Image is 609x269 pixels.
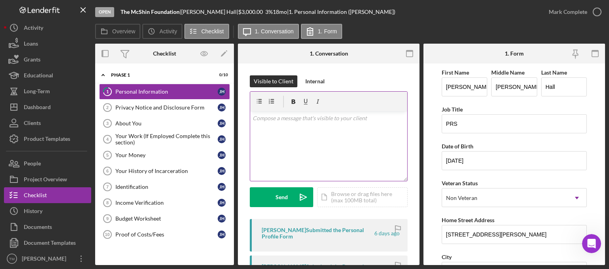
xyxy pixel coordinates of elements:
[106,153,109,158] tspan: 5
[287,9,395,15] div: | 1. Personal Information ([PERSON_NAME])
[24,219,52,237] div: Documents
[24,83,50,101] div: Long-Term
[106,137,109,142] tspan: 4
[255,28,294,35] label: 1. Conversation
[9,257,15,261] text: TM
[99,195,230,211] a: 8Income VerificationJH
[115,88,218,95] div: Personal Information
[99,163,230,179] a: 6Your History of IncarcerationJH
[99,147,230,163] a: 5Your MoneyJH
[4,67,91,83] button: Educational
[115,120,218,127] div: About You
[4,99,91,115] button: Dashboard
[4,115,91,131] button: Clients
[115,200,218,206] div: Income Verification
[273,9,287,15] div: 18 mo
[265,9,273,15] div: 3 %
[99,227,230,242] a: 10Proof of Costs/FeesJH
[106,184,109,189] tspan: 7
[24,171,67,189] div: Project Overview
[24,52,40,69] div: Grants
[115,133,218,146] div: Your Work (If Employed Complete this section)
[4,187,91,203] button: Checklist
[20,251,71,269] div: [PERSON_NAME]
[105,232,109,237] tspan: 10
[505,50,524,57] div: 1. Form
[115,104,218,111] div: Privacy Notice and Disclosure Form
[106,169,109,173] tspan: 6
[218,183,226,191] div: J H
[4,131,91,147] button: Product Templates
[99,211,230,227] a: 9Budget WorksheetJH
[374,230,400,236] time: 2025-08-14 15:49
[24,115,41,133] div: Clients
[310,50,348,57] div: 1. Conversation
[442,69,469,76] label: First Name
[4,83,91,99] a: Long-Term
[318,28,337,35] label: 1. Form
[99,131,230,147] a: 4Your Work (If Employed Complete this section)JH
[115,152,218,158] div: Your Money
[218,167,226,175] div: J H
[214,73,228,77] div: 0 / 10
[99,115,230,131] a: 3About YouJH
[218,151,226,159] div: J H
[4,156,91,171] button: People
[218,231,226,238] div: J H
[4,219,91,235] button: Documents
[99,100,230,115] a: 2Privacy Notice and Disclosure FormJH
[121,8,180,15] b: The McShin Foundation
[541,69,567,76] label: Last Name
[4,171,91,187] button: Project Overview
[24,235,76,253] div: Document Templates
[541,4,605,20] button: Mark Complete
[301,24,342,39] button: 1. Form
[159,28,177,35] label: Activity
[442,106,463,113] label: Job Title
[106,121,109,126] tspan: 3
[121,9,181,15] div: |
[99,179,230,195] a: 7IdentificationJH
[106,89,109,94] tspan: 1
[24,156,41,173] div: People
[4,203,91,219] button: History
[254,75,293,87] div: Visible to Client
[4,235,91,251] button: Document Templates
[184,24,229,39] button: Checklist
[218,119,226,127] div: J H
[115,231,218,238] div: Proof of Costs/Fees
[115,168,218,174] div: Your History of Incarceration
[4,20,91,36] button: Activity
[250,75,297,87] button: Visible to Client
[442,217,494,223] label: Home Street Address
[262,227,373,240] div: [PERSON_NAME] Submitted the Personal Profile Form
[24,203,42,221] div: History
[250,187,313,207] button: Send
[238,24,299,39] button: 1. Conversation
[442,254,452,260] label: City
[4,52,91,67] button: Grants
[99,84,230,100] a: 1Personal InformationJH
[106,200,109,205] tspan: 8
[276,187,288,207] div: Send
[106,105,109,110] tspan: 2
[95,24,140,39] button: Overview
[112,28,135,35] label: Overview
[4,36,91,52] a: Loans
[218,135,226,143] div: J H
[218,104,226,111] div: J H
[115,215,218,222] div: Budget Worksheet
[111,73,208,77] div: Phase 1
[218,199,226,207] div: J H
[491,69,525,76] label: Middle Name
[153,50,176,57] div: Checklist
[218,88,226,96] div: J H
